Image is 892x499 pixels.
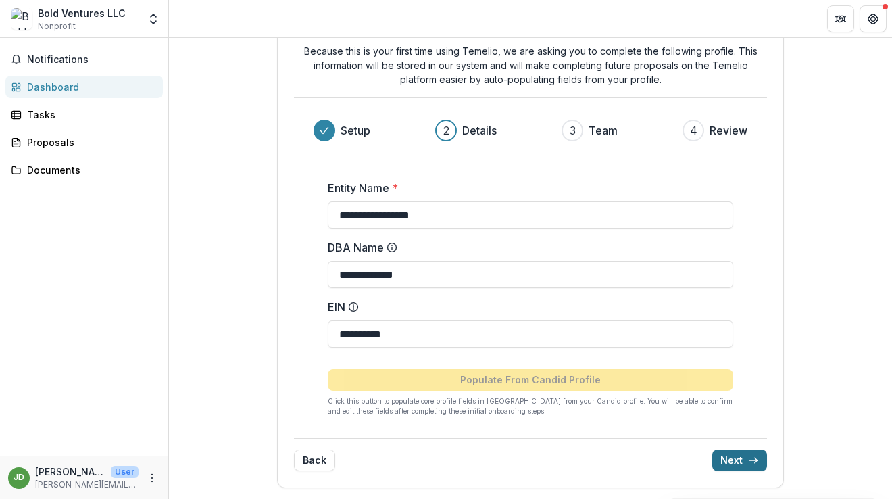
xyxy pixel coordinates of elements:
div: Jessyca Dudley [14,473,24,482]
a: Proposals [5,131,163,153]
div: Bold Ventures LLC [38,6,126,20]
label: EIN [328,299,725,315]
button: Next [712,450,767,471]
div: Documents [27,163,152,177]
a: Tasks [5,103,163,126]
button: Notifications [5,49,163,70]
div: Dashboard [27,80,152,94]
span: Nonprofit [38,20,76,32]
div: Progress [314,120,747,141]
button: Partners [827,5,854,32]
button: Get Help [860,5,887,32]
a: Documents [5,159,163,181]
div: 3 [570,122,576,139]
button: More [144,470,160,486]
button: Open entity switcher [144,5,163,32]
div: Proposals [27,135,152,149]
button: Populate From Candid Profile [328,369,733,391]
h3: Team [589,122,618,139]
p: Click this button to populate core profile fields in [GEOGRAPHIC_DATA] from your Candid profile. ... [328,396,733,417]
span: Notifications [27,54,157,66]
p: User [111,466,139,478]
p: [PERSON_NAME][EMAIL_ADDRESS][DOMAIN_NAME] [35,479,139,491]
div: Tasks [27,108,152,122]
div: 2 [443,122,449,139]
label: Entity Name [328,180,725,196]
h3: Details [462,122,497,139]
a: Dashboard [5,76,163,98]
label: DBA Name [328,239,725,256]
p: Because this is your first time using Temelio, we are asking you to complete the following profil... [294,44,767,87]
img: Bold Ventures LLC [11,8,32,30]
h3: Review [710,122,747,139]
div: 4 [690,122,697,139]
h3: Setup [341,122,370,139]
button: Back [294,450,335,471]
p: [PERSON_NAME] [35,465,105,479]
